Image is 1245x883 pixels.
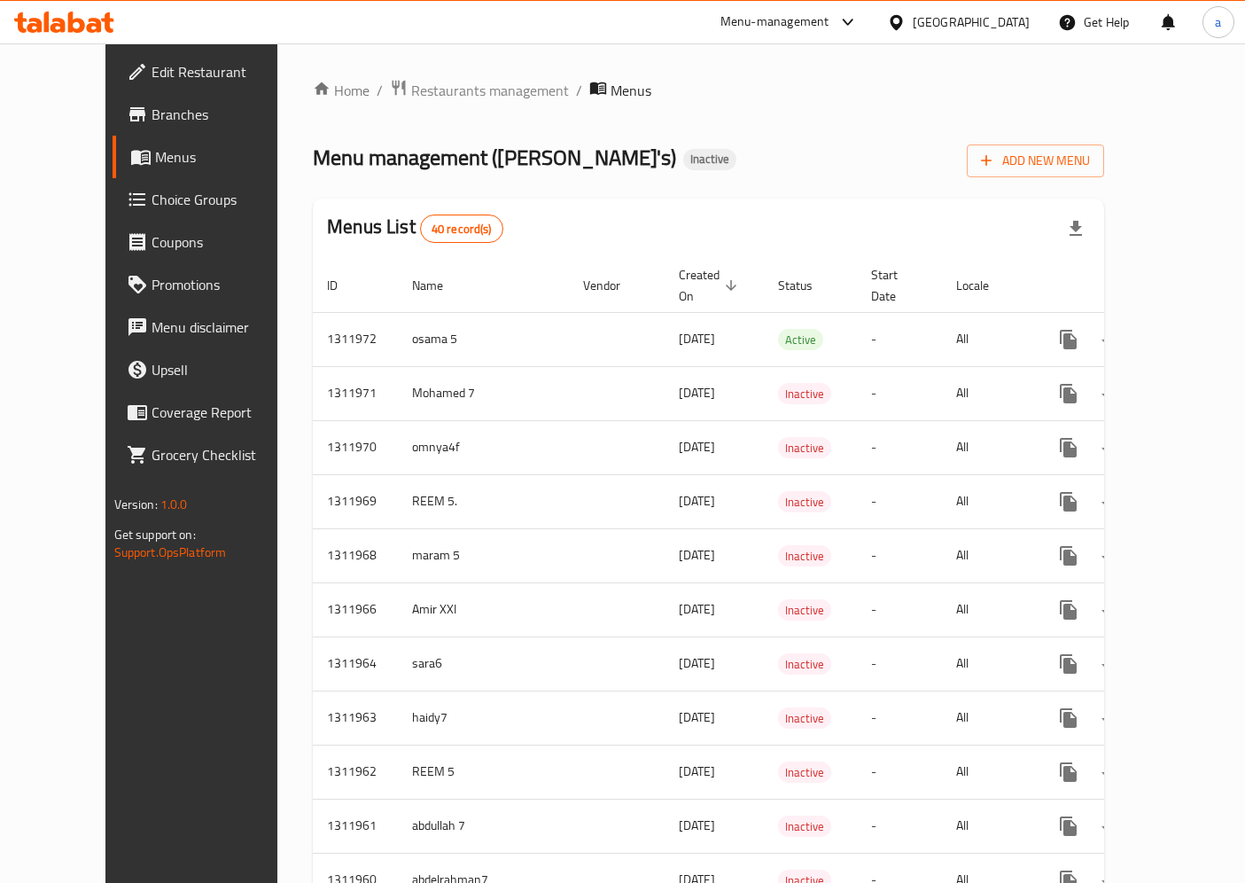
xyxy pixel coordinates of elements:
td: - [857,474,942,528]
span: [DATE] [679,381,715,404]
span: [DATE] [679,327,715,350]
button: Change Status [1090,481,1132,523]
td: haidy7 [398,691,569,745]
div: Active [778,329,823,350]
div: Menu-management [720,12,829,33]
td: All [942,799,1033,853]
button: Change Status [1090,643,1132,685]
td: All [942,366,1033,420]
span: Upsell [152,359,300,380]
a: Coupons [113,221,314,263]
a: Choice Groups [113,178,314,221]
span: Get support on: [114,523,196,546]
span: Name [412,275,466,296]
span: Coupons [152,231,300,253]
span: 1.0.0 [160,493,188,516]
div: Inactive [683,149,736,170]
button: more [1047,372,1090,415]
span: Created On [679,264,743,307]
td: 1311962 [313,745,398,799]
div: Inactive [778,816,831,837]
button: more [1047,751,1090,793]
span: Inactive [778,654,831,675]
td: - [857,582,942,637]
td: 1311968 [313,528,398,582]
span: 40 record(s) [421,221,502,238]
td: All [942,745,1033,799]
div: Inactive [778,383,831,404]
td: - [857,799,942,853]
div: Inactive [778,491,831,512]
a: Support.OpsPlatform [114,541,227,564]
a: Coverage Report [113,391,314,434]
div: Export file [1054,207,1097,250]
td: sara6 [398,637,569,691]
a: Edit Restaurant [113,51,314,93]
span: Menu management ( [PERSON_NAME]'s ) [313,137,676,177]
td: - [857,637,942,691]
h2: Menus List [327,214,502,243]
td: omnya4f [398,420,569,474]
a: Menus [113,136,314,178]
span: Menus [611,80,651,101]
button: Change Status [1090,751,1132,793]
span: ID [327,275,361,296]
span: Branches [152,104,300,125]
td: REEM 5 [398,745,569,799]
span: Edit Restaurant [152,61,300,82]
span: [DATE] [679,435,715,458]
span: Menus [155,146,300,168]
button: Change Status [1090,697,1132,739]
span: Promotions [152,274,300,295]
span: Coverage Report [152,402,300,423]
td: - [857,528,942,582]
span: Inactive [778,708,831,729]
button: Change Status [1090,805,1132,848]
span: Restaurants management [411,80,569,101]
td: 1311961 [313,799,398,853]
span: Inactive [778,600,831,621]
button: more [1047,643,1090,685]
a: Grocery Checklist [113,434,314,476]
span: [DATE] [679,706,715,729]
span: Inactive [778,492,831,512]
li: / [576,80,582,101]
nav: breadcrumb [313,79,1104,102]
td: - [857,420,942,474]
a: Branches [113,93,314,136]
td: All [942,691,1033,745]
button: Add New Menu [967,145,1104,177]
span: Menu disclaimer [152,316,300,338]
span: Start Date [871,264,921,307]
span: Active [778,330,823,350]
span: Add New Menu [981,150,1090,172]
td: abdullah 7 [398,799,569,853]
span: Vendor [583,275,643,296]
span: Inactive [778,546,831,567]
button: more [1047,535,1090,577]
span: [DATE] [679,598,715,621]
td: - [857,745,942,799]
button: Change Status [1090,535,1132,577]
td: REEM 5. [398,474,569,528]
span: Choice Groups [152,189,300,210]
a: Restaurants management [390,79,569,102]
td: All [942,528,1033,582]
td: 1311969 [313,474,398,528]
td: 1311966 [313,582,398,637]
button: Change Status [1090,318,1132,361]
td: All [942,474,1033,528]
button: more [1047,697,1090,739]
span: [DATE] [679,760,715,783]
td: 1311972 [313,312,398,366]
span: Version: [114,493,158,516]
td: 1311963 [313,691,398,745]
button: more [1047,805,1090,848]
div: Inactive [778,653,831,675]
span: Inactive [778,384,831,404]
button: Change Status [1090,372,1132,415]
div: Inactive [778,762,831,783]
span: [DATE] [679,652,715,675]
td: All [942,312,1033,366]
div: Inactive [778,545,831,567]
